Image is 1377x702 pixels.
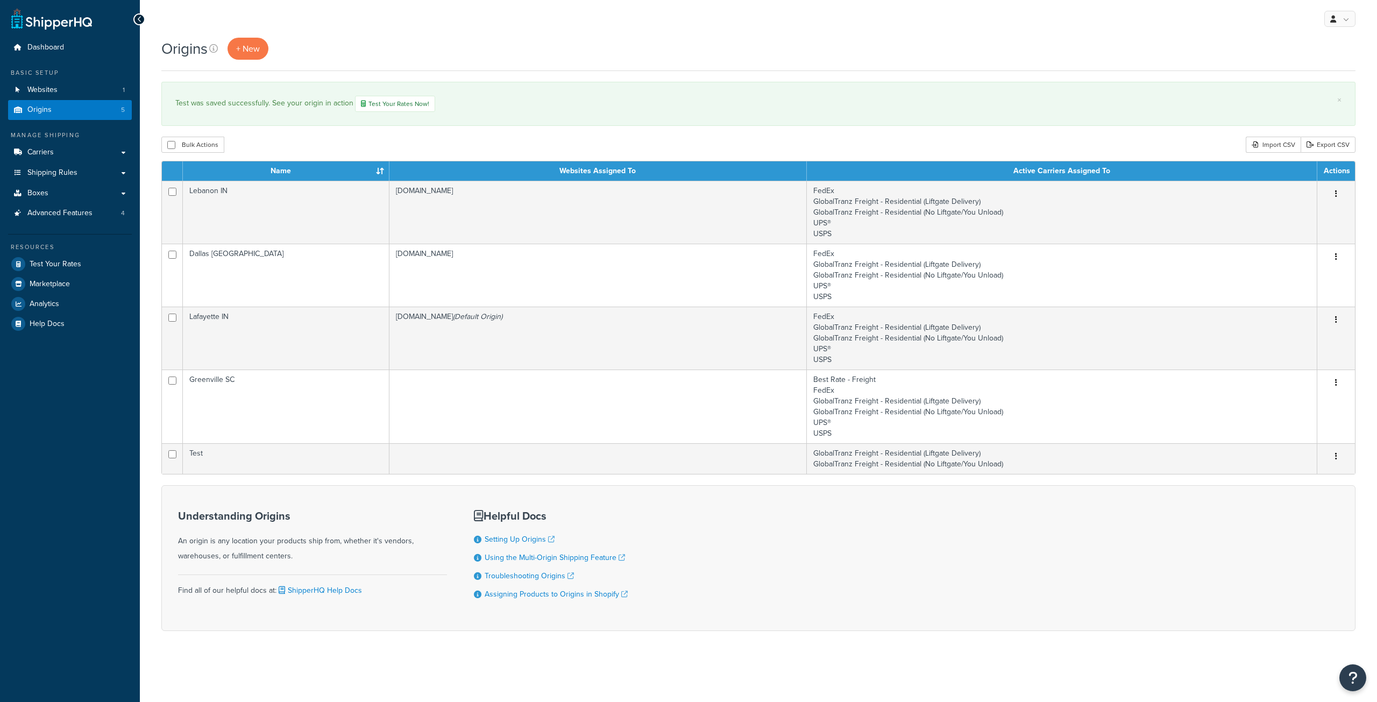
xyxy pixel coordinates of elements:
[389,307,807,370] td: [DOMAIN_NAME]
[27,189,48,198] span: Boxes
[123,86,125,95] span: 1
[389,161,807,181] th: Websites Assigned To
[8,243,132,252] div: Resources
[8,163,132,183] a: Shipping Rules
[8,100,132,120] a: Origins 5
[1337,96,1341,104] a: ×
[121,209,125,218] span: 4
[27,105,52,115] span: Origins
[807,181,1317,244] td: FedEx GlobalTranz Freight - Residential (Liftgate Delivery) GlobalTranz Freight - Residential (No...
[807,244,1317,307] td: FedEx GlobalTranz Freight - Residential (Liftgate Delivery) GlobalTranz Freight - Residential (No...
[161,38,208,59] h1: Origins
[183,161,389,181] th: Name : activate to sort column ascending
[485,588,628,600] a: Assigning Products to Origins in Shopify
[8,314,132,334] a: Help Docs
[236,42,260,55] span: + New
[8,183,132,203] a: Boxes
[30,300,59,309] span: Analytics
[27,168,77,178] span: Shipping Rules
[121,105,125,115] span: 5
[8,68,132,77] div: Basic Setup
[228,38,268,60] a: + New
[453,311,502,322] i: (Default Origin)
[161,137,224,153] button: Bulk Actions
[183,244,389,307] td: Dallas [GEOGRAPHIC_DATA]
[183,307,389,370] td: Lafayette IN
[485,570,574,582] a: Troubleshooting Origins
[8,143,132,162] a: Carriers
[389,181,807,244] td: [DOMAIN_NAME]
[8,80,132,100] a: Websites 1
[27,86,58,95] span: Websites
[485,552,625,563] a: Using the Multi-Origin Shipping Feature
[30,320,65,329] span: Help Docs
[276,585,362,596] a: ShipperHQ Help Docs
[1246,137,1301,153] div: Import CSV
[8,131,132,140] div: Manage Shipping
[1301,137,1355,153] a: Export CSV
[27,209,93,218] span: Advanced Features
[8,38,132,58] a: Dashboard
[183,181,389,244] td: Lebanon IN
[183,443,389,474] td: Test
[807,161,1317,181] th: Active Carriers Assigned To
[27,43,64,52] span: Dashboard
[8,100,132,120] li: Origins
[355,96,435,112] a: Test Your Rates Now!
[8,203,132,223] li: Advanced Features
[807,370,1317,443] td: Best Rate - Freight FedEx GlobalTranz Freight - Residential (Liftgate Delivery) GlobalTranz Freig...
[8,203,132,223] a: Advanced Features 4
[30,280,70,289] span: Marketplace
[183,370,389,443] td: Greenville SC
[27,148,54,157] span: Carriers
[8,294,132,314] a: Analytics
[178,575,447,598] div: Find all of our helpful docs at:
[1339,664,1366,691] button: Open Resource Center
[178,510,447,522] h3: Understanding Origins
[389,244,807,307] td: [DOMAIN_NAME]
[485,534,555,545] a: Setting Up Origins
[30,260,81,269] span: Test Your Rates
[8,80,132,100] li: Websites
[11,8,92,30] a: ShipperHQ Home
[1317,161,1355,181] th: Actions
[807,443,1317,474] td: GlobalTranz Freight - Residential (Liftgate Delivery) GlobalTranz Freight - Residential (No Liftg...
[175,96,1341,112] div: Test was saved successfully. See your origin in action
[8,274,132,294] a: Marketplace
[807,307,1317,370] td: FedEx GlobalTranz Freight - Residential (Liftgate Delivery) GlobalTranz Freight - Residential (No...
[474,510,628,522] h3: Helpful Docs
[8,254,132,274] a: Test Your Rates
[178,510,447,564] div: An origin is any location your products ship from, whether it's vendors, warehouses, or fulfillme...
